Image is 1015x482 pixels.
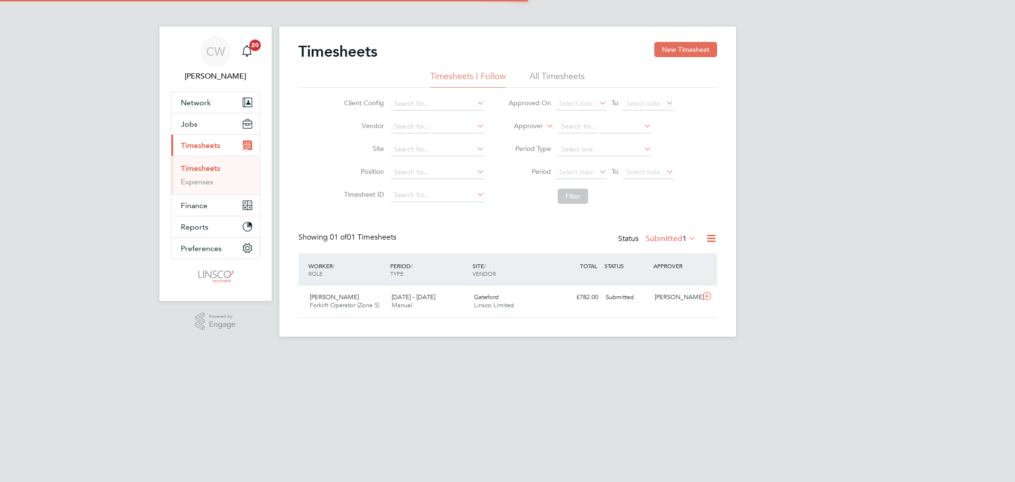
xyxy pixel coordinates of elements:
[682,234,687,243] span: 1
[171,269,260,284] a: Go to home page
[330,232,396,242] span: 01 Timesheets
[646,234,696,243] label: Submitted
[508,144,551,153] label: Period Type
[559,99,593,108] span: Select date
[171,238,260,259] button: Preferences
[310,293,359,301] span: [PERSON_NAME]
[508,167,551,176] label: Period
[330,232,347,242] span: 01 of
[181,177,213,186] a: Expenses
[181,98,211,107] span: Network
[171,36,260,82] a: CW[PERSON_NAME]
[171,195,260,216] button: Finance
[195,312,236,331] a: Powered byEngage
[609,165,621,178] span: To
[558,120,651,133] input: Search for...
[181,141,220,150] span: Timesheets
[171,113,260,134] button: Jobs
[181,201,207,210] span: Finance
[310,301,379,309] span: Forklift Operator (Zone 5)
[411,262,413,270] span: /
[651,290,700,305] div: [PERSON_NAME]
[249,40,261,51] span: 20
[618,232,698,246] div: Status
[391,143,484,156] input: Search for...
[298,42,377,61] h2: Timesheets
[181,120,197,129] span: Jobs
[237,36,256,67] a: 20
[552,290,602,305] div: £782.00
[392,293,435,301] span: [DATE] - [DATE]
[626,99,660,108] span: Select date
[602,290,651,305] div: Submitted
[609,97,621,109] span: To
[390,270,404,277] span: TYPE
[341,121,384,130] label: Vendor
[580,262,597,270] span: TOTAL
[341,167,384,176] label: Position
[473,270,496,277] span: VENDOR
[159,27,272,301] nav: Main navigation
[651,257,700,274] div: APPROVER
[181,164,220,173] a: Timesheets
[333,262,335,270] span: /
[171,92,260,113] button: Network
[181,244,222,253] span: Preferences
[391,189,484,202] input: Search for...
[530,70,585,88] li: All Timesheets
[171,70,260,82] span: Chloe Whittall
[391,97,484,110] input: Search for...
[209,312,236,321] span: Powered by
[559,168,593,176] span: Select date
[470,257,552,282] div: SITE
[209,321,236,329] span: Engage
[306,257,388,282] div: WORKER
[484,262,486,270] span: /
[298,232,398,242] div: Showing
[388,257,470,282] div: PERIOD
[341,190,384,199] label: Timesheet ID
[391,120,484,133] input: Search for...
[474,301,514,309] span: Linsco Limited
[474,293,499,301] span: Gateford
[602,257,651,274] div: STATUS
[430,70,506,88] li: Timesheets I Follow
[558,143,651,156] input: Select one
[626,168,660,176] span: Select date
[171,135,260,156] button: Timesheets
[654,42,717,57] button: New Timesheet
[196,269,235,284] img: linsco-logo-retina.png
[341,144,384,153] label: Site
[181,222,208,231] span: Reports
[500,121,543,131] label: Approver
[392,301,412,309] span: Manual
[171,156,260,194] div: Timesheets
[558,189,588,204] button: Filter
[391,166,484,179] input: Search for...
[206,45,225,58] span: CW
[308,270,323,277] span: ROLE
[508,99,551,107] label: Approved On
[341,99,384,107] label: Client Config
[171,216,260,237] button: Reports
